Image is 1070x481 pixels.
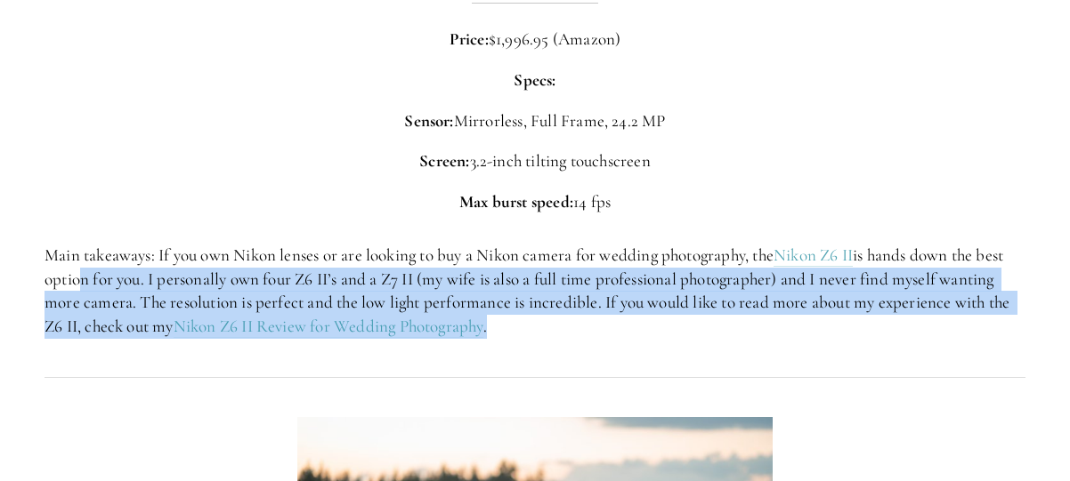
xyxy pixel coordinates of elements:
[45,109,1025,133] p: Mirrorless, Full Frame, 24.2 MP
[419,150,469,171] strong: Screen:
[459,191,573,212] strong: Max burst speed:
[450,28,489,49] strong: Price:
[45,149,1025,173] p: 3.2-inch tilting touchscreen
[174,316,483,338] a: Nikon Z6 II Review for Wedding Photography
[45,244,1025,338] p: Main takeaways: If you own Nikon lenses or are looking to buy a Nikon camera for wedding photogra...
[45,190,1025,214] p: 14 fps
[404,110,453,131] strong: Sensor:
[514,69,555,90] strong: Specs:
[774,245,853,267] a: Nikon Z6 II
[45,28,1025,52] p: $1,996.95 (Amazon)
